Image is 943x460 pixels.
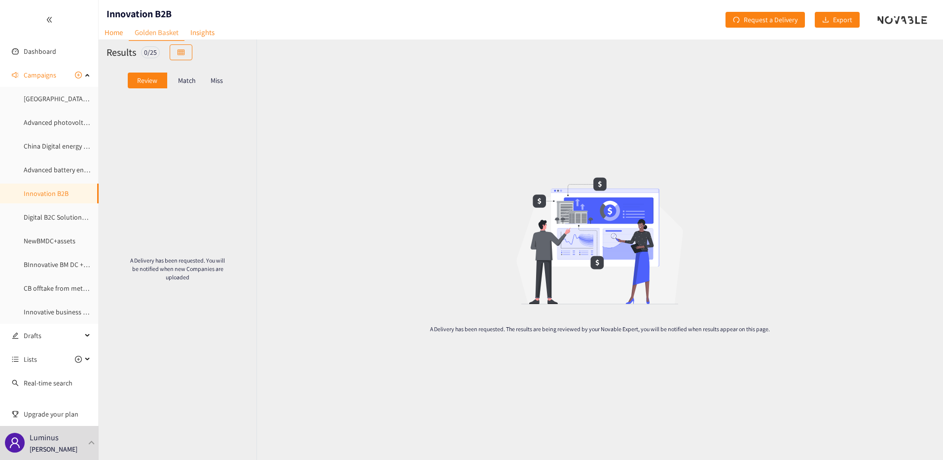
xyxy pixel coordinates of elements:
[24,47,56,56] a: Dashboard
[24,284,125,293] a: CB offtake from methane pyrolysis
[822,16,829,24] span: download
[129,25,184,41] a: Golden Basket
[744,14,798,25] span: Request a Delivery
[30,431,59,444] p: Luminus
[24,118,150,127] a: Advanced photovoltaics & solar integration
[12,356,19,363] span: unordered-list
[107,7,172,21] h1: Innovation B2B
[130,256,225,281] p: A Delivery has been requested. You will be notified when new Companies are uploaded
[24,213,130,222] a: Digital B2C Solutions Energy Utilities
[24,236,75,245] a: NewBMDC+assets
[24,326,82,345] span: Drafts
[75,356,82,363] span: plus-circle
[170,44,192,60] button: table
[725,12,805,28] button: redoRequest a Delivery
[9,437,21,449] span: user
[24,142,165,151] a: China Digital energy management & grid services
[894,413,943,460] iframe: Chat Widget
[833,14,852,25] span: Export
[24,165,120,174] a: Advanced battery energy storage
[12,72,19,78] span: sound
[12,411,19,418] span: trophy
[24,307,176,316] a: Innovative business models datacenters and energy
[24,260,121,269] a: BInnovative BM DC + extra service
[99,25,129,40] a: Home
[24,65,56,85] span: Campaigns
[178,77,196,84] p: Match
[184,25,220,40] a: Insights
[178,49,184,57] span: table
[733,16,740,24] span: redo
[399,325,799,333] p: A Delivery has been requested. The results are being reviewed by your Novable Expert, you will be...
[46,16,53,23] span: double-left
[211,77,223,84] p: Miss
[24,379,73,387] a: Real-time search
[12,332,19,339] span: edit
[24,189,69,198] a: Innovation B2B
[107,45,136,59] h2: Results
[24,404,91,424] span: Upgrade your plan
[75,72,82,78] span: plus-circle
[24,94,190,103] a: [GEOGRAPHIC_DATA] : High efficiency heat pump systems
[24,349,37,369] span: Lists
[30,444,77,455] p: [PERSON_NAME]
[815,12,860,28] button: downloadExport
[137,77,157,84] p: Review
[141,46,160,58] div: 0 / 25
[894,413,943,460] div: Chatwidget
